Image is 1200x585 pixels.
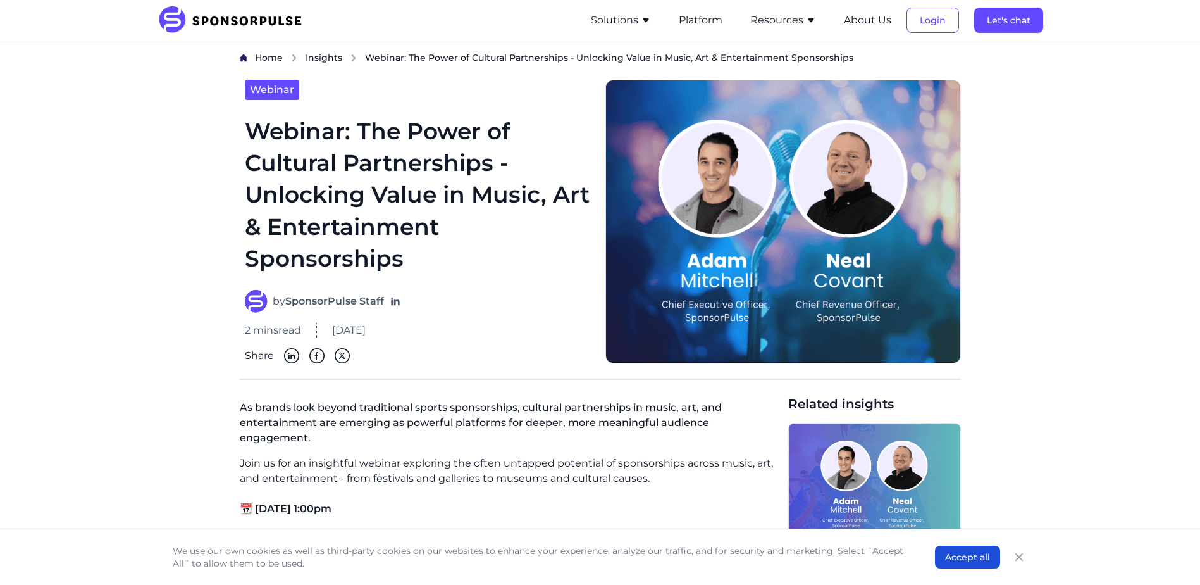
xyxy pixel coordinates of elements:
img: chevron right [350,54,357,62]
a: Insights [306,51,342,65]
img: SponsorPulse [158,6,311,34]
span: Home [255,52,283,63]
p: Join us for an insightful webinar exploring the often untapped potential of sponsorships across m... [240,456,778,486]
span: Webinar: The Power of Cultural Partnerships - Unlocking Value in Music, Art & Entertainment Spons... [365,51,853,64]
span: Insights [306,52,342,63]
img: On-Demand-Webinar Cover Image [789,424,960,545]
p: As brands look beyond traditional sports sponsorships, cultural partnerships in music, art, and e... [240,395,778,456]
span: 2 mins read [245,323,301,338]
button: Accept all [935,546,1000,569]
img: SponsorPulse Staff [245,290,268,313]
a: About Us [844,15,891,26]
span: [DATE] [332,323,366,338]
img: Linkedin [284,348,299,363]
button: Solutions [591,13,651,28]
button: Resources [750,13,816,28]
a: Let's chat [974,15,1043,26]
h1: Webinar: The Power of Cultural Partnerships - Unlocking Value in Music, Art & Entertainment Spons... [245,115,590,275]
button: About Us [844,13,891,28]
img: Home [240,54,247,62]
img: Facebook [309,348,325,363]
button: Platform [679,13,722,28]
a: Follow on LinkedIn [389,295,402,308]
a: Home [255,51,283,65]
span: Related insights [788,395,961,413]
button: Login [906,8,959,33]
img: chevron right [290,54,298,62]
button: Let's chat [974,8,1043,33]
a: Platform [679,15,722,26]
button: Close [1010,548,1028,566]
p: We use our own cookies as well as third-party cookies on our websites to enhance your experience,... [173,544,910,570]
img: Twitter [335,348,350,363]
span: 📆 [DATE] 1:00pm [240,503,331,515]
span: Share [245,348,274,363]
a: Webinar [245,80,299,100]
span: by [273,294,384,309]
img: Webinar header image [605,80,961,363]
strong: SponsorPulse Staff [285,295,384,307]
a: Login [906,15,959,26]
